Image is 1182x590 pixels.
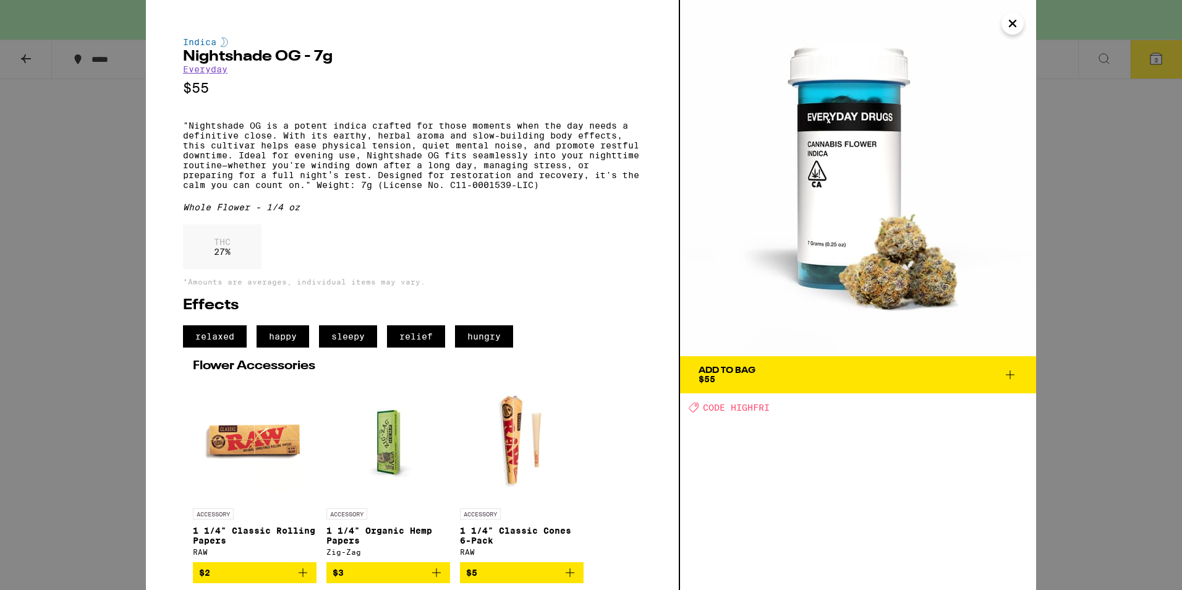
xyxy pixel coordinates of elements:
img: RAW - 1 1/4" Classic Cones 6-Pack [460,378,584,502]
button: Close [1001,12,1024,35]
span: happy [257,325,309,348]
span: $2 [199,568,210,578]
button: Add to bag [193,562,317,583]
p: 1 1/4" Classic Rolling Papers [193,526,317,545]
p: *Amounts are averages, individual items may vary. [183,278,642,286]
p: 1 1/4" Classic Cones 6-Pack [460,526,584,545]
span: $3 [333,568,344,578]
span: hungry [455,325,513,348]
h2: Nightshade OG - 7g [183,49,642,64]
span: $55 [699,374,715,384]
img: Zig-Zag - 1 1/4" Organic Hemp Papers [326,378,450,502]
button: Add to bag [460,562,584,583]
p: ACCESSORY [460,508,501,519]
div: Indica [183,37,642,47]
div: 27 % [183,224,261,269]
a: Open page for 1 1/4" Classic Cones 6-Pack from RAW [460,378,584,562]
button: Add to bag [326,562,450,583]
div: RAW [460,548,584,556]
div: RAW [193,548,317,556]
a: Everyday [183,64,227,74]
p: "Nightshade OG is a potent indica crafted for those moments when the day needs a definitive close... [183,121,642,190]
p: ACCESSORY [193,508,234,519]
a: Open page for 1 1/4" Classic Rolling Papers from RAW [193,378,317,562]
div: Add To Bag [699,366,755,375]
button: Add To Bag$55 [680,356,1036,393]
span: relaxed [183,325,247,348]
span: relief [387,325,445,348]
h2: Effects [183,298,642,313]
p: THC [214,237,231,247]
div: Whole Flower - 1/4 oz [183,202,642,212]
span: Hi. Need any help? [7,9,89,19]
img: indicaColor.svg [221,37,228,47]
a: Open page for 1 1/4" Organic Hemp Papers from Zig-Zag [326,378,450,562]
p: 1 1/4" Organic Hemp Papers [326,526,450,545]
span: $5 [466,568,477,578]
div: Zig-Zag [326,548,450,556]
h2: Flower Accessories [193,360,632,372]
img: RAW - 1 1/4" Classic Rolling Papers [193,378,317,502]
span: sleepy [319,325,377,348]
p: $55 [183,80,642,96]
span: CODE HIGHFRI [703,403,770,413]
p: ACCESSORY [326,508,367,519]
